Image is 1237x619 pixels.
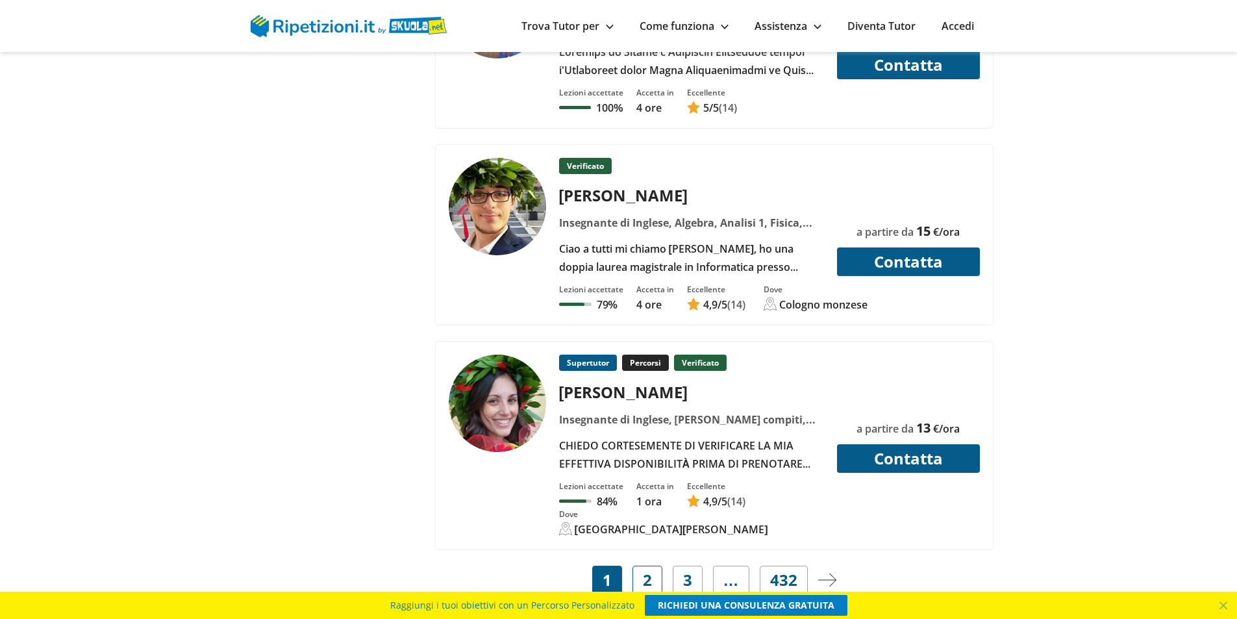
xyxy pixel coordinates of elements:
div: Accetta in [636,87,674,98]
img: tutor a Cologno monzese - Umberto [449,158,546,255]
a: 4,9/5(14) [687,297,745,312]
div: Dove [764,284,868,295]
button: Contatta [837,247,980,276]
span: 2 [643,571,652,589]
div: Eccellente [687,87,737,98]
p: Verificato [559,158,612,174]
p: Verificato [674,355,727,371]
p: Supertutor [559,355,617,371]
span: 4,9 [703,297,718,312]
a: Accedi [942,19,974,33]
a: 5/5(14) [687,101,737,115]
span: 3 [683,571,692,589]
div: [GEOGRAPHIC_DATA][PERSON_NAME] [575,522,768,537]
span: €/ora [933,422,960,436]
p: Percorsi [622,355,669,371]
span: 13 [916,419,931,436]
div: Cologno monzese [779,297,868,312]
button: Contatta [837,51,980,79]
div: Accetta in [636,481,674,492]
span: … [723,571,739,589]
button: Contatta [837,444,980,473]
a: RICHIEDI UNA CONSULENZA GRATUITA [645,595,847,616]
a: Trova Tutor per [521,19,614,33]
span: (14) [727,494,745,509]
a: Assistenza [755,19,821,33]
p: 79% [597,297,618,312]
span: 1 [603,571,612,589]
div: Dove [559,509,768,520]
a: logo Skuola.net | Ripetizioni.it [251,18,447,32]
div: Lezioni accettate [559,481,623,492]
p: 4 ore [636,101,674,115]
div: [PERSON_NAME] [554,381,829,403]
div: Lezioni accettate [559,87,623,98]
div: Insegnante di Inglese, [PERSON_NAME] compiti, [DEMOGRAPHIC_DATA], [PERSON_NAME] [554,411,829,429]
span: Raggiungi i tuoi obiettivi con un Percorso Personalizzato [390,595,634,616]
div: Accetta in [636,284,674,295]
span: a partire da [856,225,914,239]
span: €/ora [933,225,960,239]
a: Diventa Tutor [847,19,916,33]
div: Lezioni accettate [559,284,623,295]
div: Eccellente [687,481,745,492]
div: CHIEDO CORTESEMENTE DI VERIFICARE LA MIA EFFETTIVA DISPONIBILITÀ PRIMA DI PRENOTARE DELLE LEZIONI... [554,436,829,473]
div: [PERSON_NAME] [554,184,829,206]
p: 1 ora [636,494,674,509]
span: 5 [703,101,709,115]
p: 4 ore [636,297,674,312]
p: 100% [596,101,623,115]
div: Ciao a tutti mi chiamo [PERSON_NAME], ho una doppia laurea magistrale in Informatica presso l'ist... [554,240,829,276]
span: a partire da [856,422,914,436]
p: 84% [597,494,618,509]
span: (14) [719,101,737,115]
a: 4,9/5(14) [687,494,745,509]
span: (14) [727,297,745,312]
span: /5 [703,494,727,509]
a: 432 [760,566,808,594]
div: Insegnante di Inglese, Algebra, Analisi 1, Fisica, Geometria, Informatica, Logica, Matematica, Mo... [554,214,829,232]
span: 432 [770,571,797,589]
span: /5 [703,101,719,115]
img: tutor a Reggio Emilia - Sara [449,355,546,452]
a: 3 [673,566,703,594]
span: /5 [703,297,727,312]
img: a [818,574,836,587]
div: Eccellente [687,284,745,295]
span: 15 [916,222,931,240]
a: 2 [632,566,662,594]
div: Loremips do Sitame c Adipiscin Elitseddoe tempor i'Utlaboreet dolor Magna Aliquaenimadmi ve Quis ... [554,43,829,79]
img: logo Skuola.net | Ripetizioni.it [251,15,447,37]
span: 4,9 [703,494,718,509]
a: Come funziona [640,19,729,33]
